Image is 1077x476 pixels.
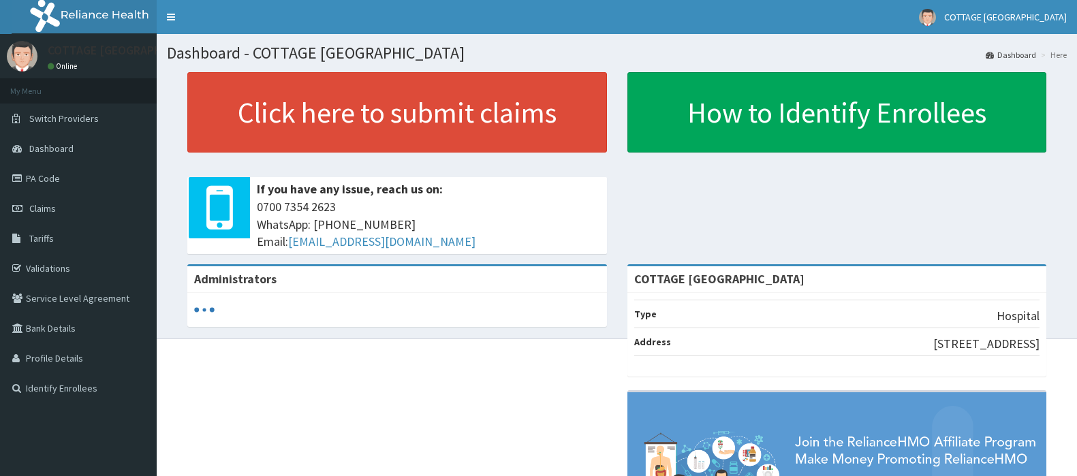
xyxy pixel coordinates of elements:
[634,336,671,348] b: Address
[288,234,475,249] a: [EMAIL_ADDRESS][DOMAIN_NAME]
[29,202,56,215] span: Claims
[1037,49,1067,61] li: Here
[187,72,607,153] a: Click here to submit claims
[986,49,1036,61] a: Dashboard
[634,308,657,320] b: Type
[29,232,54,244] span: Tariffs
[29,112,99,125] span: Switch Providers
[29,142,74,155] span: Dashboard
[257,181,443,197] b: If you have any issue, reach us on:
[997,307,1040,325] p: Hospital
[919,9,936,26] img: User Image
[257,198,600,251] span: 0700 7354 2623 WhatsApp: [PHONE_NUMBER] Email:
[944,11,1067,23] span: COTTAGE [GEOGRAPHIC_DATA]
[48,61,80,71] a: Online
[933,335,1040,353] p: [STREET_ADDRESS]
[627,72,1047,153] a: How to Identify Enrollees
[194,271,277,287] b: Administrators
[7,41,37,72] img: User Image
[194,300,215,320] svg: audio-loading
[167,44,1067,62] h1: Dashboard - COTTAGE [GEOGRAPHIC_DATA]
[634,271,805,287] strong: COTTAGE [GEOGRAPHIC_DATA]
[48,44,212,57] p: COTTAGE [GEOGRAPHIC_DATA]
